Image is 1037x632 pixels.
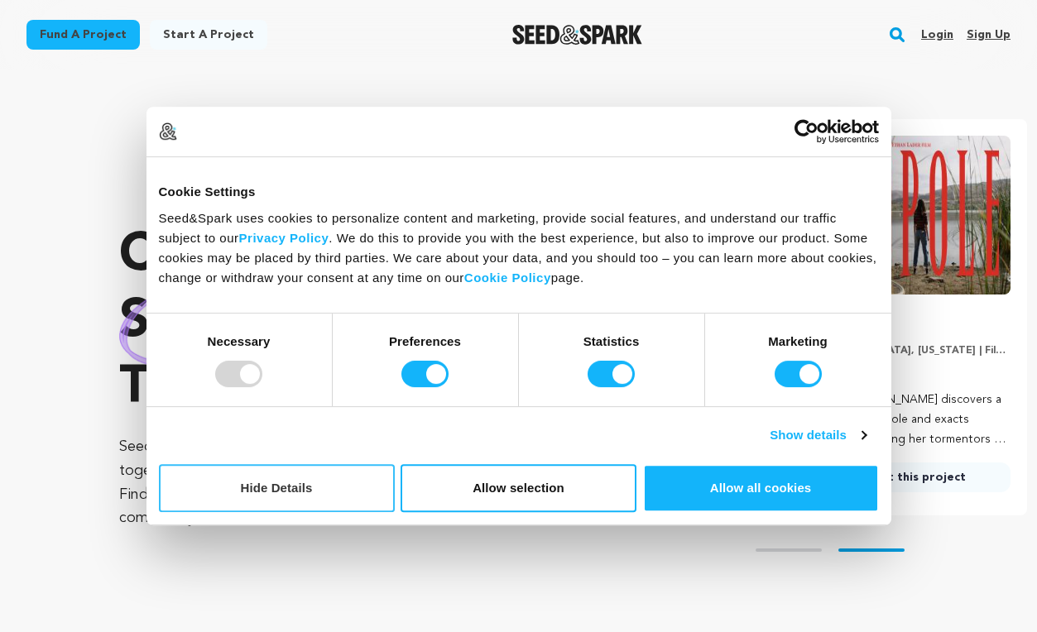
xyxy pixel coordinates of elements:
[464,271,551,285] a: Cookie Policy
[643,464,879,512] button: Allow all cookies
[800,364,1011,377] p: Horror, Comedy
[770,425,866,445] a: Show details
[800,462,1011,492] a: Support this project
[159,182,879,202] div: Cookie Settings
[401,464,636,512] button: Allow selection
[512,25,642,45] img: Seed&Spark Logo Dark Mode
[800,390,1011,449] p: Outcast [PERSON_NAME] discovers a carnivorous tadpole and exacts revenge by feeding her tormentor...
[512,25,642,45] a: Seed&Spark Homepage
[800,136,1011,294] img: TADPOLE image
[159,208,879,288] div: Seed&Spark uses cookies to personalize content and marketing, provide social features, and unders...
[967,22,1011,48] a: Sign up
[119,223,475,422] p: Crowdfunding that .
[800,344,1011,357] p: [GEOGRAPHIC_DATA], [US_STATE] | Film Short
[26,20,140,50] a: Fund a project
[119,435,475,530] p: Seed&Spark is where creators and audiences work together to bring incredible new projects to life...
[734,119,879,144] a: Usercentrics Cookiebot - opens in a new window
[768,334,828,348] strong: Marketing
[921,22,953,48] a: Login
[159,122,177,141] img: logo
[159,464,395,512] button: Hide Details
[150,20,267,50] a: Start a project
[239,231,329,245] a: Privacy Policy
[208,334,271,348] strong: Necessary
[389,334,461,348] strong: Preferences
[583,334,640,348] strong: Statistics
[119,278,294,368] img: hand sketched image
